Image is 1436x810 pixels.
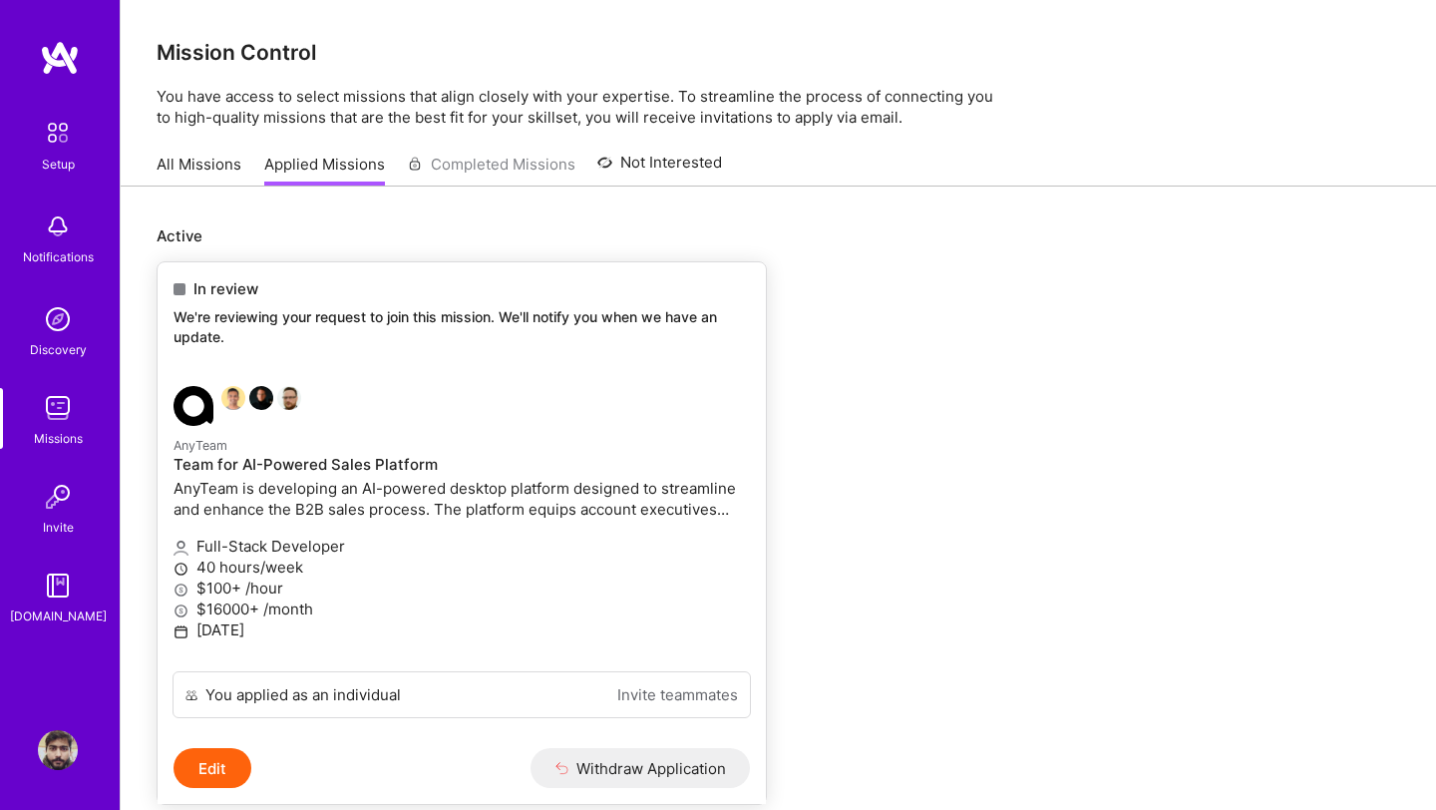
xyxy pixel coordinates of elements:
[30,339,87,360] div: Discovery
[597,151,722,187] a: Not Interested
[174,386,213,426] img: AnyTeam company logo
[174,748,251,788] button: Edit
[23,246,94,267] div: Notifications
[531,748,751,788] button: Withdraw Application
[157,225,1400,246] p: Active
[617,684,738,705] a: Invite teammates
[221,386,245,410] img: Souvik Basu
[174,619,750,640] p: [DATE]
[174,456,750,474] h4: Team for AI-Powered Sales Platform
[174,624,188,639] i: icon Calendar
[42,154,75,175] div: Setup
[174,557,750,578] p: 40 hours/week
[174,599,750,619] p: $16000+ /month
[10,606,107,626] div: [DOMAIN_NAME]
[158,370,766,671] a: AnyTeam company logoSouvik BasuJames TouheyGrzegorz WróblewskiAnyTeamTeam for AI-Powered Sales Pl...
[157,154,241,187] a: All Missions
[174,604,188,618] i: icon MoneyGray
[174,307,750,346] p: We're reviewing your request to join this mission. We'll notify you when we have an update.
[38,206,78,246] img: bell
[34,428,83,449] div: Missions
[43,517,74,538] div: Invite
[264,154,385,187] a: Applied Missions
[174,583,188,598] i: icon MoneyGray
[174,578,750,599] p: $100+ /hour
[205,684,401,705] div: You applied as an individual
[38,730,78,770] img: User Avatar
[249,386,273,410] img: James Touhey
[33,730,83,770] a: User Avatar
[37,112,79,154] img: setup
[174,541,188,556] i: icon Applicant
[38,566,78,606] img: guide book
[174,438,227,453] small: AnyTeam
[38,388,78,428] img: teamwork
[193,278,258,299] span: In review
[174,478,750,520] p: AnyTeam is developing an AI-powered desktop platform designed to streamline and enhance the B2B s...
[174,536,750,557] p: Full-Stack Developer
[40,40,80,76] img: logo
[174,562,188,577] i: icon Clock
[157,86,1400,128] p: You have access to select missions that align closely with your expertise. To streamline the proc...
[38,299,78,339] img: discovery
[157,40,1400,65] h3: Mission Control
[277,386,301,410] img: Grzegorz Wróblewski
[38,477,78,517] img: Invite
